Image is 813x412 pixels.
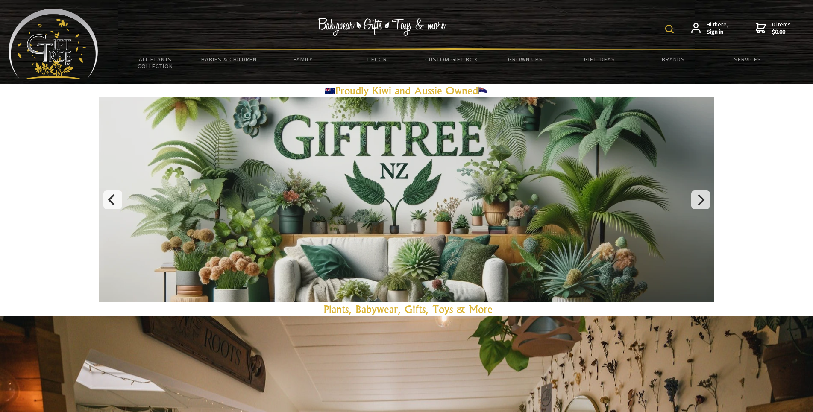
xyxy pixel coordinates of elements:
span: Hi there, [707,21,728,36]
img: Babyware - Gifts - Toys and more... [9,9,98,79]
strong: Sign in [707,28,728,36]
strong: $0.00 [772,28,791,36]
a: Grown Ups [488,50,562,68]
a: Plants, Babywear, Gifts, Toys & Mor [324,303,487,316]
img: product search [665,25,674,33]
a: Decor [340,50,414,68]
a: Custom Gift Box [414,50,488,68]
a: Hi there,Sign in [691,21,728,36]
img: Babywear - Gifts - Toys & more [318,18,446,36]
button: Next [691,190,710,209]
button: Previous [103,190,122,209]
a: Proudly Kiwi and Aussie Owned [325,84,489,97]
a: 0 items$0.00 [756,21,791,36]
a: Gift Ideas [562,50,636,68]
a: Family [266,50,340,68]
a: Services [710,50,784,68]
span: 0 items [772,20,791,36]
a: All Plants Collection [118,50,192,75]
a: Babies & Children [192,50,266,68]
a: Brands [637,50,710,68]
